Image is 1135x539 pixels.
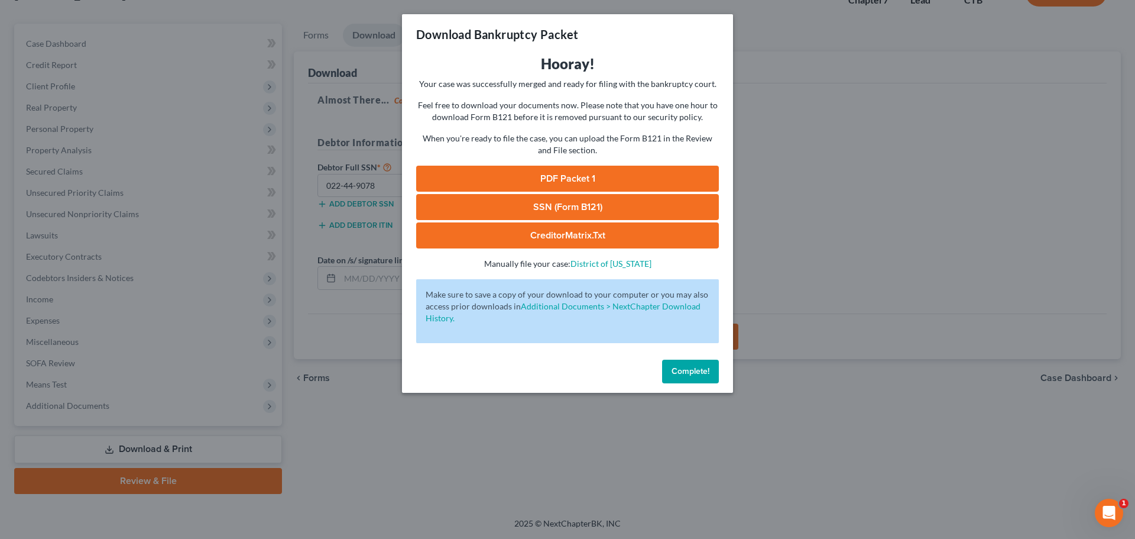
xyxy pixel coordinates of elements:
p: Feel free to download your documents now. Please note that you have one hour to download Form B12... [416,99,719,123]
button: Complete! [662,360,719,383]
h3: Hooray! [416,54,719,73]
a: SSN (Form B121) [416,194,719,220]
a: Additional Documents > NextChapter Download History. [426,301,701,323]
iframe: Intercom live chat [1095,499,1123,527]
a: PDF Packet 1 [416,166,719,192]
p: Manually file your case: [416,258,719,270]
span: Complete! [672,366,709,376]
a: CreditorMatrix.txt [416,222,719,248]
p: Make sure to save a copy of your download to your computer or you may also access prior downloads in [426,289,709,324]
span: 1 [1119,499,1128,508]
p: Your case was successfully merged and ready for filing with the bankruptcy court. [416,78,719,90]
h3: Download Bankruptcy Packet [416,26,578,43]
p: When you're ready to file the case, you can upload the Form B121 in the Review and File section. [416,133,719,156]
a: District of [US_STATE] [570,259,651,269]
